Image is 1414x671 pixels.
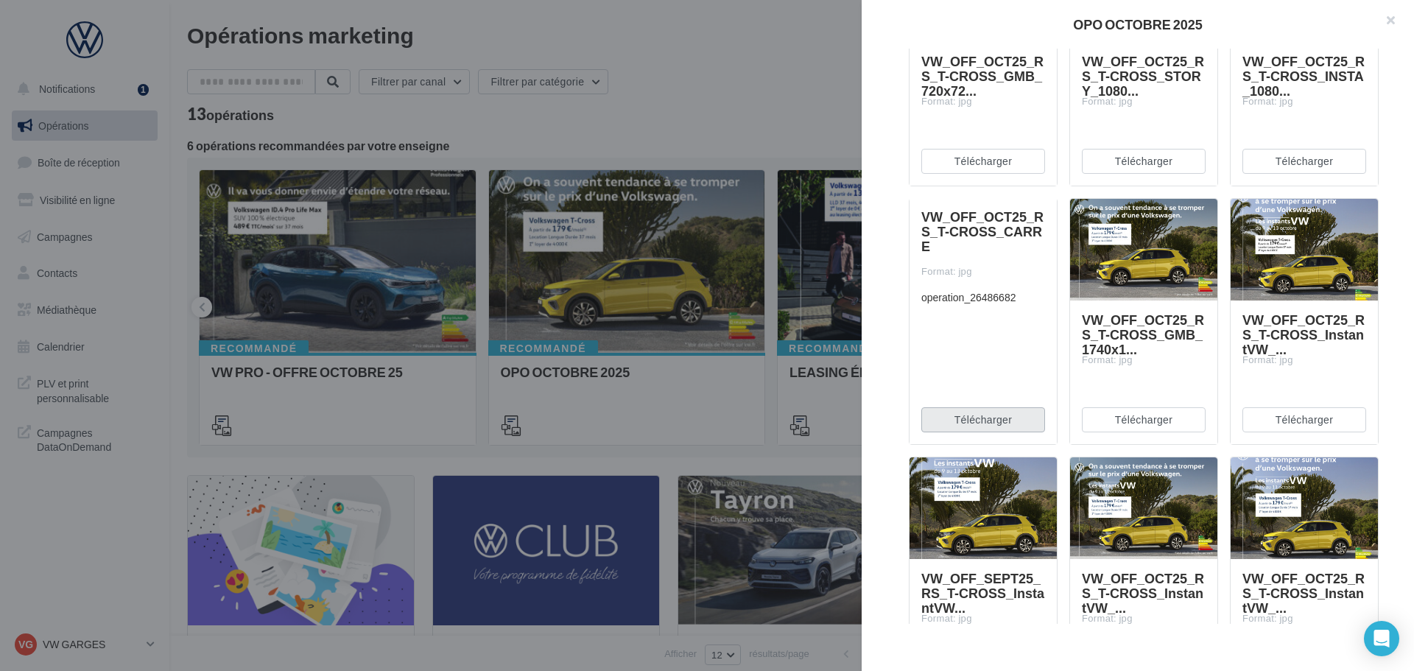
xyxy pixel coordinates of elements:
div: Format: jpg [1082,95,1206,108]
div: Format: jpg [921,95,1045,108]
div: Open Intercom Messenger [1364,621,1399,656]
button: Télécharger [1242,407,1366,432]
span: VW_OFF_OCT25_RS_T-CROSS_InstantVW_... [1242,570,1365,616]
button: Télécharger [1082,149,1206,174]
span: VW_OFF_SEPT25_RS_T-CROSS_InstantVW... [921,570,1044,616]
div: operation_26486682 [921,290,1045,305]
span: VW_OFF_OCT25_RS_T-CROSS_GMB_720x72... [921,53,1044,99]
div: Format: jpg [921,612,1045,625]
span: VW_OFF_OCT25_RS_T-CROSS_INSTA_1080... [1242,53,1365,99]
span: VW_OFF_OCT25_RS_T-CROSS_CARRE [921,208,1044,254]
span: VW_OFF_OCT25_RS_T-CROSS_InstantVW_... [1242,312,1365,357]
button: Télécharger [921,149,1045,174]
div: Format: jpg [1082,354,1206,367]
button: Télécharger [1242,149,1366,174]
button: Télécharger [921,407,1045,432]
div: Format: jpg [1242,354,1366,367]
span: VW_OFF_OCT25_RS_T-CROSS_InstantVW_... [1082,570,1204,616]
div: Format: jpg [1242,95,1366,108]
span: VW_OFF_OCT25_RS_T-CROSS_GMB_1740x1... [1082,312,1204,357]
div: Format: jpg [921,265,1045,278]
div: Format: jpg [1242,612,1366,625]
div: OPO OCTOBRE 2025 [885,18,1390,31]
div: Format: jpg [1082,612,1206,625]
span: VW_OFF_OCT25_RS_T-CROSS_STORY_1080... [1082,53,1204,99]
button: Télécharger [1082,407,1206,432]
